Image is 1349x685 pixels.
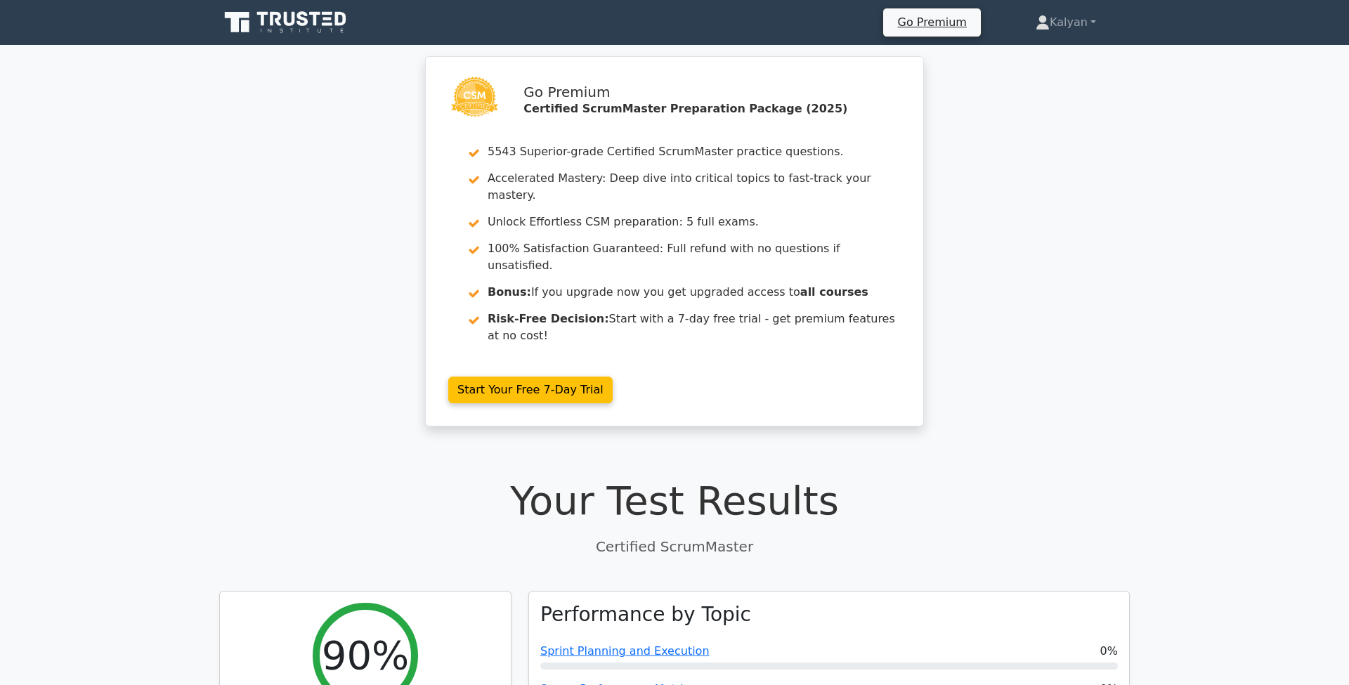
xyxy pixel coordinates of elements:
a: Go Premium [889,13,975,32]
h1: Your Test Results [219,477,1130,524]
p: Certified ScrumMaster [219,536,1130,557]
a: Sprint Planning and Execution [540,644,710,658]
h3: Performance by Topic [540,603,751,627]
span: 0% [1100,643,1118,660]
h2: 90% [322,632,409,679]
a: Kalyan [1002,8,1130,37]
a: Start Your Free 7-Day Trial [448,377,613,403]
